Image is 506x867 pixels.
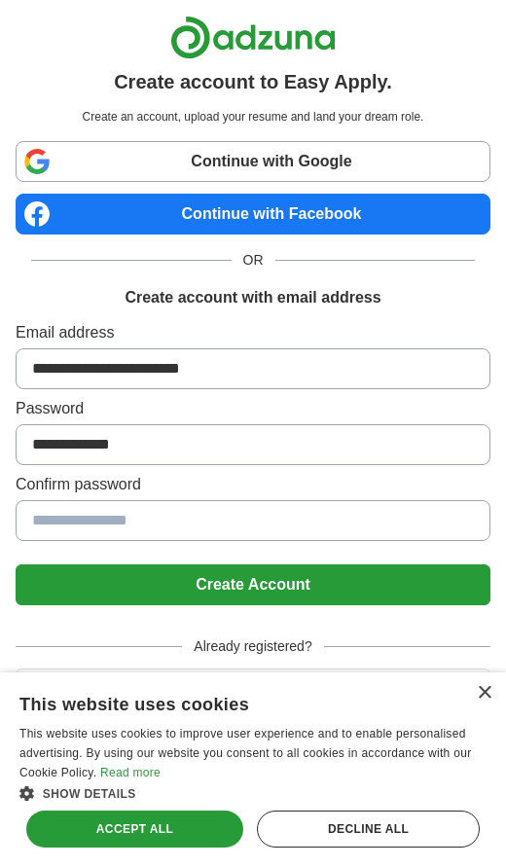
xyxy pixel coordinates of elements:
img: Adzuna logo [170,16,336,59]
h1: Create account to Easy Apply. [114,67,392,96]
span: This website uses cookies to improve user experience and to enable personalised advertising. By u... [19,727,471,779]
a: Continue with Google [16,141,490,182]
a: Read more, opens a new window [100,766,161,779]
h1: Create account with email address [125,286,380,309]
button: Create Account [16,564,490,605]
a: Continue with Facebook [16,194,490,235]
label: Password [16,397,490,420]
div: Close [477,686,491,701]
div: Decline all [257,811,480,848]
label: Confirm password [16,473,490,496]
span: OR [232,250,275,271]
div: Show details [19,783,487,803]
p: Create an account, upload your resume and land your dream role. [19,108,487,126]
div: This website uses cookies [19,687,438,716]
button: Login [16,668,490,709]
label: Email address [16,321,490,344]
div: Accept all [26,811,243,848]
span: Show details [43,787,136,801]
span: Already registered? [182,636,323,657]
